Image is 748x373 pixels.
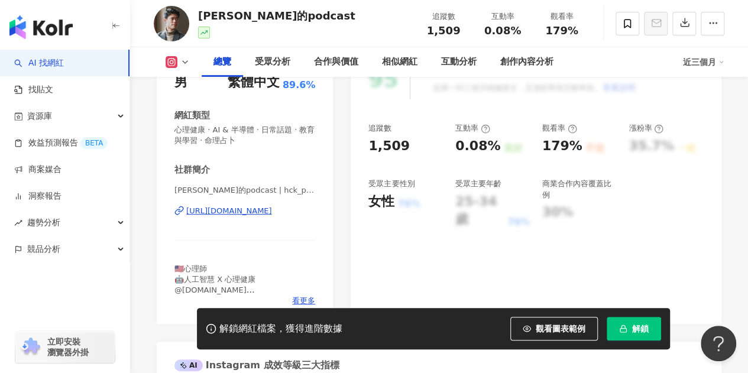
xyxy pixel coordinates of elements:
span: 89.6% [283,79,316,92]
div: 創作內容分析 [500,55,553,69]
span: 資源庫 [27,103,52,129]
span: 心理健康 · AI & 半導體 · 日常話題 · 教育與學習 · 命理占卜 [174,125,315,146]
span: 🇺🇸心理師 🤖人工智慧 X 心理健康 @[DOMAIN_NAME] ▪️連結: [174,264,255,306]
span: rise [14,219,22,227]
div: 追蹤數 [368,123,391,134]
div: 179% [542,137,582,155]
div: [PERSON_NAME]的podcast [198,8,355,23]
div: 0.08% [455,137,500,155]
div: 繁體中文 [228,73,280,92]
div: 女性 [368,193,394,211]
span: [PERSON_NAME]的podcast | hck_podcast [174,185,315,196]
button: 觀看圖表範例 [510,317,598,340]
span: 解鎖 [632,324,649,333]
span: 看更多 [292,296,315,306]
div: 受眾主要性別 [368,179,415,189]
div: 1,509 [368,137,410,155]
div: AI [174,359,203,371]
div: 社群簡介 [174,164,210,176]
a: [URL][DOMAIN_NAME] [174,206,315,216]
span: 立即安裝 瀏覽器外掛 [47,336,89,358]
div: 男 [174,73,187,92]
div: 觀看率 [542,123,577,134]
span: 趨勢分析 [27,209,60,236]
div: [URL][DOMAIN_NAME] [186,206,272,216]
div: 受眾分析 [255,55,290,69]
div: 互動率 [455,123,490,134]
div: 網紅類型 [174,109,210,122]
div: 互動率 [480,11,525,22]
div: 受眾主要年齡 [455,179,501,189]
span: 0.08% [484,25,521,37]
span: 觀看圖表範例 [536,324,585,333]
div: 互動分析 [441,55,477,69]
a: chrome extension立即安裝 瀏覽器外掛 [15,331,115,363]
div: Instagram 成效等級三大指標 [174,359,339,372]
span: 1,509 [427,24,461,37]
div: 觀看率 [539,11,584,22]
div: 解鎖網紅檔案，獲得進階數據 [219,323,342,335]
span: 179% [545,25,578,37]
a: 商案媒合 [14,164,61,176]
img: chrome extension [19,338,42,356]
div: 相似網紅 [382,55,417,69]
div: 近三個月 [683,53,724,72]
img: KOL Avatar [154,6,189,41]
a: searchAI 找網紅 [14,57,64,69]
div: 總覽 [213,55,231,69]
div: 漲粉率 [629,123,663,134]
button: 解鎖 [607,317,661,340]
a: 找貼文 [14,84,53,96]
a: 洞察報告 [14,190,61,202]
a: 效益預測報告BETA [14,137,108,149]
div: 追蹤數 [421,11,466,22]
div: 商業合作內容覆蓋比例 [542,179,617,200]
img: logo [9,15,73,39]
span: 競品分析 [27,236,60,262]
div: 合作與價值 [314,55,358,69]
